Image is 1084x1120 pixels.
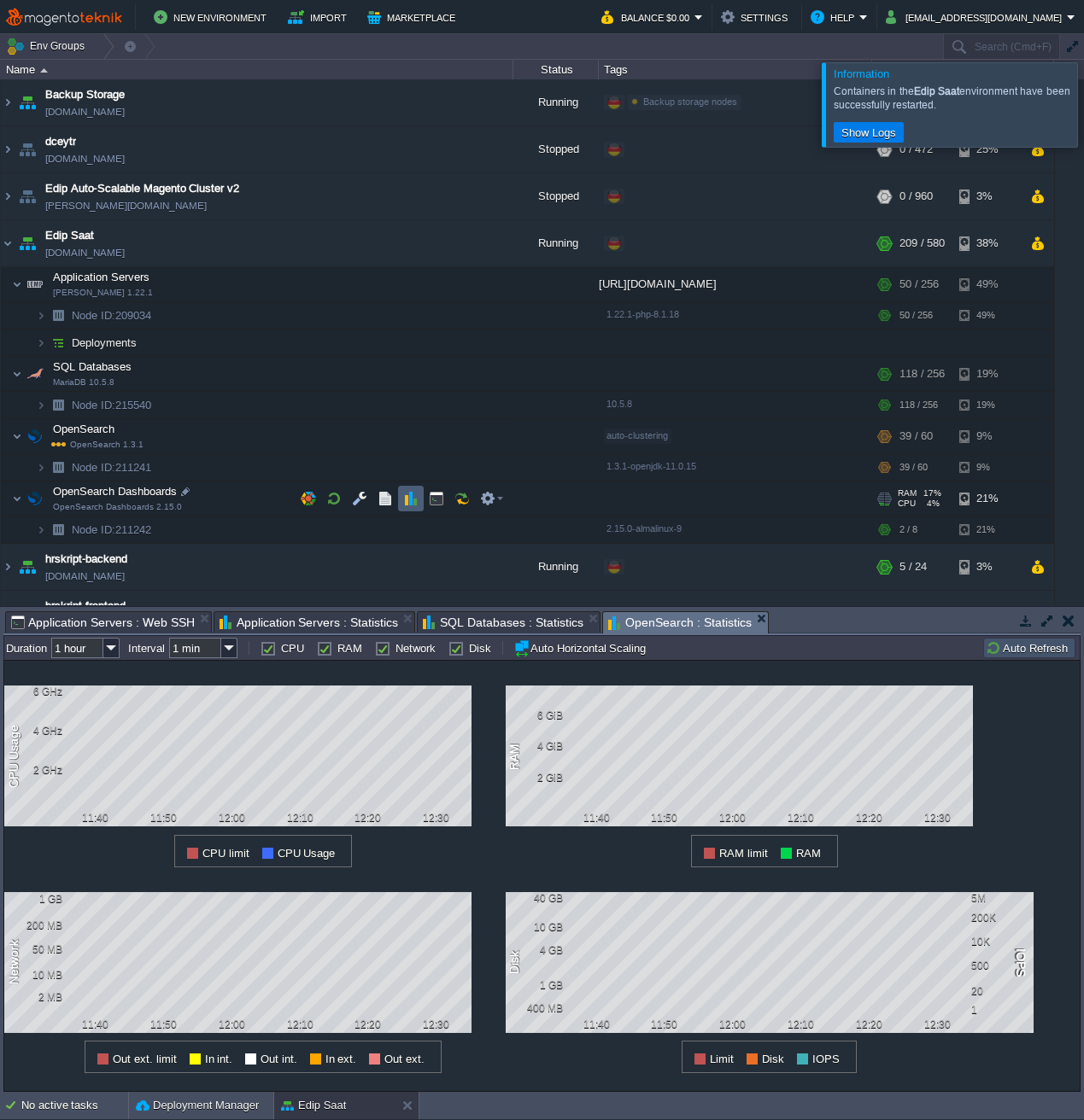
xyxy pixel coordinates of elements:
[4,723,25,790] div: CPU Usage
[72,461,115,474] span: Node ID:
[7,991,62,1003] div: 2 MB
[278,812,321,824] div: 12:10
[796,847,821,860] span: RAM
[6,642,47,655] label: Duration
[36,392,46,418] img: AMDAwAAAACH5BAEAAAAALAAAAAABAAEAAAICRAEAOw==
[836,125,901,140] button: Show Logs
[21,1092,128,1119] div: No active tasks
[46,302,70,329] img: AMDAwAAAACH5BAEAAAAALAAAAAABAAEAAAICRAEAOw==
[899,357,945,391] div: 118 / 256
[959,481,1015,516] div: 21%
[281,1097,346,1114] button: Edip Saat
[51,359,134,374] span: SQL Databases
[513,639,651,656] button: Auto Horizontal Scaling
[834,85,1073,112] div: Containers in the environment have been successfully restarted.
[971,985,1027,997] div: 20
[899,591,927,637] div: 1 / 32
[508,944,564,956] div: 4 GB
[45,150,125,167] a: [DOMAIN_NAME]
[899,392,938,418] div: 118 / 256
[46,516,70,543] img: AMDAwAAAACH5BAEAAAAALAAAAAABAAEAAAICRAEAOw==
[916,1018,958,1030] div: 12:30
[508,892,564,904] div: 40 GB
[575,812,618,824] div: 11:40
[15,173,39,219] img: AMDAwAAAACH5BAEAAAAALAAAAAABAAEAAAICRAEAOw==
[72,309,115,322] span: Node ID:
[959,392,1015,418] div: 19%
[506,949,526,976] div: Disk
[508,921,564,933] div: 10 GB
[128,642,165,655] label: Interval
[506,741,526,771] div: RAM
[210,1018,253,1030] div: 12:00
[45,568,125,585] a: [DOMAIN_NAME]
[959,173,1015,219] div: 3%
[46,330,70,356] img: AMDAwAAAACH5BAEAAAAALAAAAAABAAEAAAICRAEAOw==
[899,173,933,219] div: 0 / 960
[1,544,15,590] img: AMDAwAAAACH5BAEAAAAALAAAAAABAAEAAAICRAEAOw==
[898,488,917,499] span: RAM
[606,523,682,534] span: 2.15.0-almalinux-9
[606,461,696,471] span: 1.3.1-openjdk-11.0.15
[53,502,182,512] span: OpenSearch Dashboards 2.15.0
[288,7,352,27] button: Import
[36,330,46,356] img: AMDAwAAAACH5BAEAAAAALAAAAAABAAEAAAICRAEAOw==
[72,399,115,411] span: Node ID:
[971,1004,1027,1016] div: 1
[347,1018,390,1030] div: 12:20
[513,79,599,125] div: Running
[136,1097,259,1114] button: Deployment Manager
[51,422,117,436] span: OpenSearch
[514,60,598,79] div: Status
[873,60,1053,79] div: Usage
[45,551,127,568] span: hrskript-backend
[15,544,39,590] img: AMDAwAAAACH5BAEAAAAALAAAAAABAAEAAAICRAEAOw==
[347,812,390,824] div: 12:20
[154,7,272,27] button: New Environment
[959,419,1015,453] div: 9%
[1,79,15,125] img: AMDAwAAAACH5BAEAAAAALAAAAAABAAEAAAICRAEAOw==
[70,522,154,537] a: Node ID:211242
[7,943,62,955] div: 50 MB
[45,103,125,120] span: [DOMAIN_NAME]
[74,812,117,824] div: 11:40
[51,423,117,435] a: OpenSearchOpenSearch 1.3.1
[899,454,928,481] div: 39 / 60
[202,847,249,860] span: CPU limit
[959,267,1015,301] div: 49%
[513,126,599,172] div: Stopped
[721,7,793,27] button: Settings
[45,244,125,261] a: [DOMAIN_NAME]
[899,419,933,453] div: 39 / 60
[643,96,737,107] span: Backup storage nodes
[959,544,1015,590] div: 3%
[847,1018,890,1030] div: 12:20
[971,892,1027,904] div: 5M
[142,812,185,824] div: 11:50
[4,938,25,986] div: Network
[599,267,872,301] div: [URL][DOMAIN_NAME]
[70,398,154,412] span: 215540
[12,481,22,516] img: AMDAwAAAACH5BAEAAAAALAAAAAABAAEAAAICRAEAOw==
[45,86,125,103] a: Backup Storage
[712,812,754,824] div: 12:00
[923,499,940,509] span: 4%
[53,377,114,388] span: MariaDB 10.5.8
[15,79,39,125] img: AMDAwAAAACH5BAEAAAAALAAAAAABAAEAAAICRAEAOw==
[40,68,48,73] img: AMDAwAAAACH5BAEAAAAALAAAAAABAAEAAAICRAEAOw==
[643,1018,686,1030] div: 11:50
[1,126,15,172] img: AMDAwAAAACH5BAEAAAAALAAAAAABAAEAAAICRAEAOw==
[959,516,1015,543] div: 21%
[762,1053,784,1065] span: Disk
[811,7,859,27] button: Help
[281,642,304,655] label: CPU
[6,34,91,58] button: Env Groups
[606,309,679,319] span: 1.22.1-php-8.1.18
[15,126,39,172] img: AMDAwAAAACH5BAEAAAAALAAAAAABAAEAAAICRAEAOw==
[7,919,62,931] div: 200 MB
[513,173,599,219] div: Stopped
[6,7,122,28] img: MagentoTeknik
[23,419,47,453] img: AMDAwAAAACH5BAEAAAAALAAAAAABAAEAAAICRAEAOw==
[916,812,958,824] div: 12:30
[45,227,94,244] span: Edip Saat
